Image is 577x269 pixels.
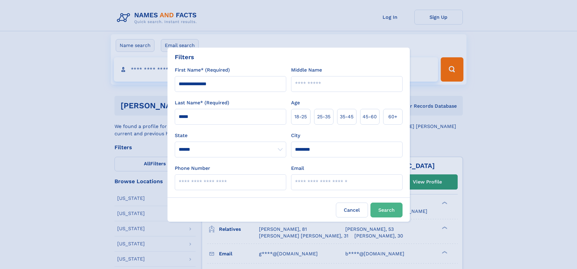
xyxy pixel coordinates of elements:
[388,113,397,120] span: 60+
[291,132,300,139] label: City
[336,203,368,217] label: Cancel
[175,165,210,172] label: Phone Number
[291,99,300,106] label: Age
[340,113,353,120] span: 35‑45
[175,99,229,106] label: Last Name* (Required)
[317,113,330,120] span: 25‑35
[294,113,307,120] span: 18‑25
[291,165,304,172] label: Email
[370,203,403,217] button: Search
[363,113,377,120] span: 45‑60
[175,52,194,62] div: Filters
[291,66,322,74] label: Middle Name
[175,132,286,139] label: State
[175,66,230,74] label: First Name* (Required)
